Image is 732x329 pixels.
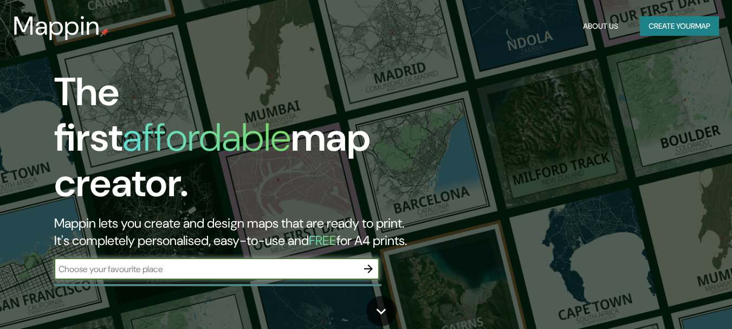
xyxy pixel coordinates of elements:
button: About Us [579,16,623,36]
h1: affordable [122,112,291,163]
h3: Mappin [13,11,100,41]
h1: The first map creator. [54,69,420,215]
button: Create yourmap [640,16,719,36]
img: mappin-pin [100,28,109,37]
h5: FREE [309,232,336,249]
input: Choose your favourite place [54,263,358,275]
h2: Mappin lets you create and design maps that are ready to print. It's completely personalised, eas... [54,215,420,249]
